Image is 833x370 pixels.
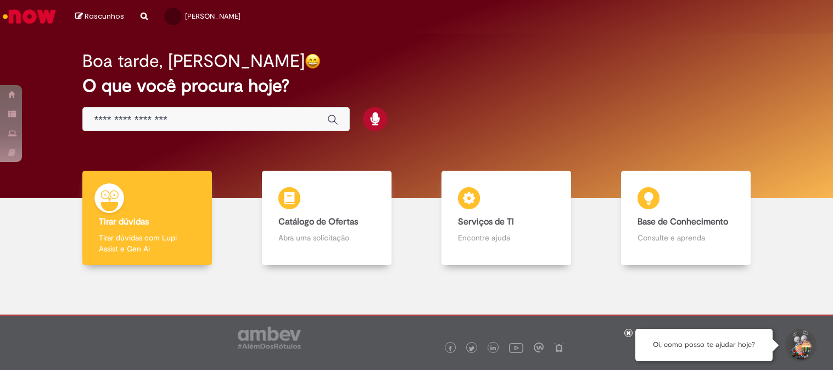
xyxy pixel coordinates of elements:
[82,76,750,96] h2: O que você procura hoje?
[82,52,305,71] h2: Boa tarde, [PERSON_NAME]
[185,12,241,21] span: [PERSON_NAME]
[638,232,734,243] p: Consulte e aprenda
[278,216,358,227] b: Catálogo de Ofertas
[99,216,149,227] b: Tirar dúvidas
[305,53,321,69] img: happy-face.png
[554,343,564,352] img: logo_footer_naosei.png
[458,232,555,243] p: Encontre ajuda
[237,171,417,266] a: Catálogo de Ofertas Abra uma solicitação
[58,171,237,266] a: Tirar dúvidas Tirar dúvidas com Lupi Assist e Gen Ai
[75,12,124,22] a: Rascunhos
[1,5,58,27] img: ServiceNow
[509,340,523,355] img: logo_footer_youtube.png
[635,329,773,361] div: Oi, como posso te ajudar hoje?
[638,216,728,227] b: Base de Conhecimento
[596,171,775,266] a: Base de Conhecimento Consulte e aprenda
[534,343,544,352] img: logo_footer_workplace.png
[238,327,301,349] img: logo_footer_ambev_rotulo_gray.png
[99,232,195,254] p: Tirar dúvidas com Lupi Assist e Gen Ai
[278,232,375,243] p: Abra uma solicitação
[448,346,453,351] img: logo_footer_facebook.png
[784,329,817,362] button: Iniciar Conversa de Suporte
[417,171,596,266] a: Serviços de TI Encontre ajuda
[85,11,124,21] span: Rascunhos
[469,346,474,351] img: logo_footer_twitter.png
[458,216,514,227] b: Serviços de TI
[490,345,496,352] img: logo_footer_linkedin.png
